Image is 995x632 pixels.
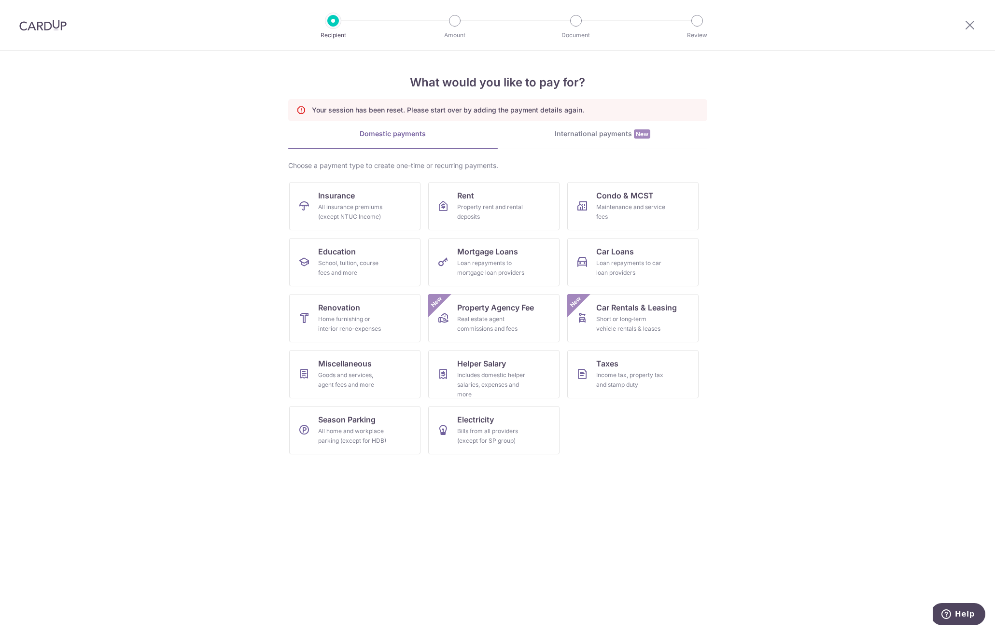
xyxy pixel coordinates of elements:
[596,258,666,278] div: Loan repayments to car loan providers
[419,30,490,40] p: Amount
[567,294,583,310] span: New
[457,258,527,278] div: Loan repayments to mortgage loan providers
[312,105,584,115] p: Your session has been reset. Please start over by adding the payment details again.
[318,370,388,390] div: Goods and services, agent fees and more
[318,414,376,425] span: Season Parking
[428,406,560,454] a: ElectricityBills from all providers (except for SP group)
[661,30,733,40] p: Review
[288,161,707,170] div: Choose a payment type to create one-time or recurring payments.
[318,190,355,201] span: Insurance
[457,202,527,222] div: Property rent and rental deposits
[540,30,612,40] p: Document
[596,302,677,313] span: Car Rentals & Leasing
[318,314,388,334] div: Home furnishing or interior reno-expenses
[289,238,420,286] a: EducationSchool, tuition, course fees and more
[567,294,699,342] a: Car Rentals & LeasingShort or long‑term vehicle rentals & leasesNew
[297,30,369,40] p: Recipient
[318,202,388,222] div: All insurance premiums (except NTUC Income)
[933,603,985,627] iframe: Opens a widget where you can find more information
[289,182,420,230] a: InsuranceAll insurance premiums (except NTUC Income)
[596,246,634,257] span: Car Loans
[428,294,444,310] span: New
[428,238,560,286] a: Mortgage LoansLoan repayments to mortgage loan providers
[567,350,699,398] a: TaxesIncome tax, property tax and stamp duty
[288,129,498,139] div: Domestic payments
[457,358,506,369] span: Helper Salary
[457,370,527,399] div: Includes domestic helper salaries, expenses and more
[457,314,527,334] div: Real estate agent commissions and fees
[457,246,518,257] span: Mortgage Loans
[428,182,560,230] a: RentProperty rent and rental deposits
[457,414,494,425] span: Electricity
[596,370,666,390] div: Income tax, property tax and stamp duty
[567,182,699,230] a: Condo & MCSTMaintenance and service fees
[318,358,372,369] span: Miscellaneous
[289,294,420,342] a: RenovationHome furnishing or interior reno-expenses
[428,350,560,398] a: Helper SalaryIncludes domestic helper salaries, expenses and more
[567,238,699,286] a: Car LoansLoan repayments to car loan providers
[457,302,534,313] span: Property Agency Fee
[457,190,474,201] span: Rent
[498,129,707,139] div: International payments
[457,426,527,446] div: Bills from all providers (except for SP group)
[596,190,654,201] span: Condo & MCST
[596,202,666,222] div: Maintenance and service fees
[318,246,356,257] span: Education
[289,350,420,398] a: MiscellaneousGoods and services, agent fees and more
[288,74,707,91] h4: What would you like to pay for?
[318,426,388,446] div: All home and workplace parking (except for HDB)
[596,358,618,369] span: Taxes
[428,294,560,342] a: Property Agency FeeReal estate agent commissions and feesNew
[318,302,360,313] span: Renovation
[19,19,67,31] img: CardUp
[318,258,388,278] div: School, tuition, course fees and more
[289,406,420,454] a: Season ParkingAll home and workplace parking (except for HDB)
[634,129,650,139] span: New
[596,314,666,334] div: Short or long‑term vehicle rentals & leases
